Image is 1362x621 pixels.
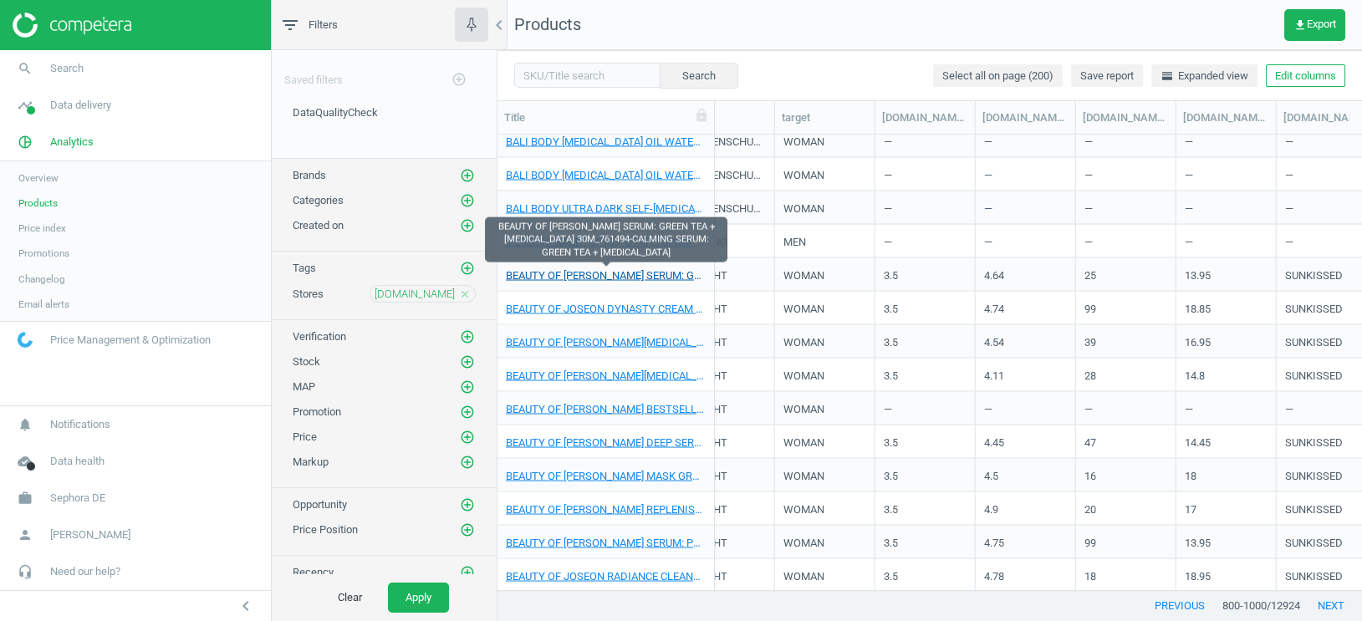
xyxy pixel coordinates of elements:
div: WOMAN [783,435,824,456]
div: SUNKISSED [1285,535,1343,556]
input: SKU/Title search [514,63,661,88]
div: 3.5 [884,368,898,389]
div: WOMAN [783,468,824,489]
span: Search [50,61,84,76]
div: SUNKISSED [1285,468,1343,489]
div: — [984,192,1067,221]
div: — [1185,159,1268,188]
div: WOMAN [783,267,824,288]
i: work [9,482,41,514]
div: 16 [1084,468,1096,489]
button: add_circle_outline [459,260,476,277]
div: WOMAN [783,401,824,422]
i: add_circle_outline [460,430,475,445]
button: add_circle_outline [459,496,476,513]
div: GESICHT [683,301,727,322]
a: BEAUTY OF [PERSON_NAME] SERUM: PROPOLIS + [MEDICAL_DATA] 30ML_761492-GLOW SERUM: PROPOLIS + [MEDI... [506,535,706,550]
div: — [1084,192,1167,221]
i: horizontal_split [1161,69,1174,83]
div: 3.5 [884,568,898,589]
div: — [1084,159,1167,188]
div: SONNENSCHUTZ [683,134,766,155]
div: GESICHT [683,535,727,556]
div: GESICHT [683,568,727,589]
div: 3.5 [884,535,898,556]
i: search [9,53,41,84]
div: range [681,110,768,125]
div: — [884,159,967,188]
div: GESICHT [683,501,727,522]
div: GESICHT [683,267,727,288]
div: GESICHT [683,435,727,456]
div: 28 [1084,368,1096,389]
i: timeline [9,89,41,121]
button: add_circle_outline [459,354,476,370]
div: — [884,125,967,155]
div: 99 [1084,535,1096,556]
button: add_circle_outline [459,167,476,184]
div: 4.75 [984,535,1004,556]
div: 3.5 [884,334,898,355]
span: Categories [293,194,344,206]
div: WOMAN [783,134,824,155]
a: BEAUTY OF [PERSON_NAME] BESTSELLERS STARTER KIT_763039-GLOW BESTSELLERS STARTER KIT [506,401,706,416]
span: Verification [293,330,346,343]
button: Search [660,63,738,88]
div: [DOMAIN_NAME](rating) [982,110,1069,125]
div: — [984,393,1067,422]
a: BEAUTY OF [PERSON_NAME] DEEP SERUM: RICE + ALPHA ARBUTIN 30_761491-GLOW DEEP SERUM: RICE + ALPHA ... [506,435,706,450]
i: chevron_left [489,15,509,35]
button: add_circle_outline [459,429,476,445]
div: 4.45 [984,435,1004,456]
span: Overview [18,171,59,185]
button: Select all on page (200) [933,64,1063,88]
div: SUNKISSED [1285,368,1343,389]
div: [DOMAIN_NAME](reviews) [1083,110,1169,125]
div: 4.74 [984,301,1004,322]
span: Products [514,14,581,34]
button: next [1300,591,1362,621]
div: 25 [1084,267,1096,288]
div: 3.5 [884,468,898,489]
span: Recency [293,566,334,578]
button: add_circle_outline [459,328,476,345]
i: add_circle_outline [460,405,475,420]
div: Saved filters [272,50,497,97]
span: Tags [293,262,316,274]
span: Opportunity [293,498,347,511]
span: Products [18,196,58,210]
a: BALI BODY ULTRA DARK SELF-[MEDICAL_DATA] MOUSSE 200ML_653201-ULTRA DARK SELF-[MEDICAL_DATA] MOUSS... [506,201,706,216]
i: add_circle_outline [460,218,475,233]
i: add_circle_outline [460,497,475,512]
span: Save report [1080,69,1134,84]
span: Stores [293,288,324,300]
div: — [1185,226,1268,255]
span: [DOMAIN_NAME] [375,287,455,302]
div: SUNKISSED [1285,568,1343,589]
div: WOMAN [783,301,824,322]
div: — [1185,192,1268,221]
button: chevron_left [225,595,267,617]
div: GESICHT [683,468,727,489]
i: add_circle_outline [460,168,475,183]
a: BEAUTY OF JOSEON DYNASTY CREAM 50ML_761490-DYNASTY CREAM [506,301,706,316]
a: BALI BODY [MEDICAL_DATA] OIL WATERMELON SPF15 100ML_548727-[MEDICAL_DATA] OIL WATERMELON SPF15 100ML [506,167,706,182]
i: add_circle_outline [460,193,475,208]
div: 3.5 [884,301,898,322]
button: add_circle_outline [442,63,476,97]
span: MAP [293,380,315,393]
span: Notifications [50,417,110,432]
div: 14.45 [1185,435,1211,456]
span: Data health [50,454,105,469]
i: notifications [9,409,41,440]
div: 39 [1084,334,1096,355]
button: add_circle_outline [459,217,476,234]
div: SONNENSCHUTZ [683,167,766,188]
i: add_circle_outline [460,329,475,344]
div: 18 [1084,568,1096,589]
span: Markup [293,456,329,468]
div: Title [504,110,707,125]
div: 4.9 [984,501,998,522]
div: — [1084,125,1167,155]
button: get_appExport [1284,9,1345,41]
